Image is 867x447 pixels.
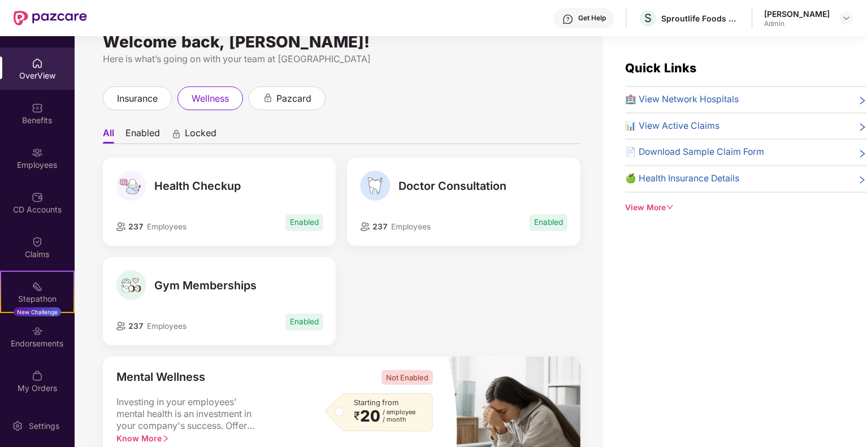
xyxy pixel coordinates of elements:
img: New Pazcare Logo [14,11,87,25]
span: Starting from [354,398,398,407]
div: New Challenge [14,307,61,316]
img: Gym Memberships [116,270,146,301]
img: svg+xml;base64,PHN2ZyBpZD0iTXlfT3JkZXJzIiBkYXRhLW5hbWU9Ik15IE9yZGVycyIgeG1sbnM9Imh0dHA6Ly93d3cudz... [32,370,43,381]
div: Get Help [578,14,606,23]
span: / employee [383,409,415,416]
span: 🏥 View Network Hospitals [626,93,739,107]
span: / month [383,416,415,423]
li: Enabled [125,127,160,144]
span: S [644,11,652,25]
span: Gym Memberships [154,279,257,292]
span: 🍏 Health Insurance Details [626,172,740,186]
div: Sproutlife Foods Private Limited [661,13,740,24]
span: wellness [192,92,229,106]
div: animation [171,128,181,138]
span: 📄 Download Sample Claim Form [626,145,765,159]
span: 📊 View Active Claims [626,119,720,133]
img: svg+xml;base64,PHN2ZyBpZD0iRW5kb3JzZW1lbnRzIiB4bWxucz0iaHR0cDovL3d3dy53My5vcmcvMjAwMC9zdmciIHdpZH... [32,326,43,337]
div: View More [626,202,867,214]
span: right [858,121,867,133]
img: svg+xml;base64,PHN2ZyBpZD0iRHJvcGRvd24tMzJ4MzIiIHhtbG5zPSJodHRwOi8vd3d3LnczLm9yZy8yMDAwL3N2ZyIgd2... [842,14,851,23]
span: right [858,174,867,186]
img: svg+xml;base64,PHN2ZyBpZD0iQmVuZWZpdHMiIHhtbG5zPSJodHRwOi8vd3d3LnczLm9yZy8yMDAwL3N2ZyIgd2lkdGg9Ij... [32,102,43,114]
span: right [162,435,170,442]
li: All [103,127,114,144]
span: down [666,203,674,211]
span: Enabled [285,314,323,331]
span: 237 [370,222,388,231]
span: Doctor Consultation [398,179,506,193]
div: Settings [25,420,63,432]
img: svg+xml;base64,PHN2ZyBpZD0iQ2xhaW0iIHhtbG5zPSJodHRwOi8vd3d3LnczLm9yZy8yMDAwL3N2ZyIgd2lkdGg9IjIwIi... [32,236,43,248]
img: svg+xml;base64,PHN2ZyBpZD0iU2V0dGluZy0yMHgyMCIgeG1sbnM9Imh0dHA6Ly93d3cudzMub3JnLzIwMDAvc3ZnIiB3aW... [12,420,23,432]
img: svg+xml;base64,PHN2ZyBpZD0iRW1wbG95ZWVzIiB4bWxucz0iaHR0cDovL3d3dy53My5vcmcvMjAwMC9zdmciIHdpZHRoPS... [32,147,43,158]
img: employeeIcon [116,322,126,331]
span: Employees [147,322,187,331]
img: svg+xml;base64,PHN2ZyBpZD0iQ0RfQWNjb3VudHMiIGRhdGEtbmFtZT0iQ0QgQWNjb3VudHMiIHhtbG5zPSJodHRwOi8vd3... [32,192,43,203]
span: Enabled [285,214,323,231]
div: [PERSON_NAME] [764,8,830,19]
span: Not Enabled [382,370,433,385]
img: Doctor Consultation [360,171,391,201]
span: right [858,95,867,107]
span: 237 [126,322,144,331]
img: svg+xml;base64,PHN2ZyBpZD0iSGVscC0zMngzMiIgeG1sbnM9Imh0dHA6Ly93d3cudzMub3JnLzIwMDAvc3ZnIiB3aWR0aD... [562,14,574,25]
span: right [858,147,867,159]
span: Employees [147,222,187,231]
img: employeeIcon [116,222,126,231]
span: Employees [391,222,431,231]
img: employeeIcon [360,222,370,231]
span: insurance [117,92,158,106]
span: Quick Links [626,60,697,75]
span: Know More [116,433,170,443]
span: Enabled [530,214,567,231]
img: svg+xml;base64,PHN2ZyBpZD0iSG9tZSIgeG1sbnM9Imh0dHA6Ly93d3cudzMub3JnLzIwMDAvc3ZnIiB3aWR0aD0iMjAiIG... [32,58,43,69]
span: pazcard [276,92,311,106]
span: Locked [185,127,216,144]
span: Investing in your employees' mental health is an investment in your company's success. Offer Ment... [116,396,263,432]
span: 237 [126,222,144,231]
img: svg+xml;base64,PHN2ZyB4bWxucz0iaHR0cDovL3d3dy53My5vcmcvMjAwMC9zdmciIHdpZHRoPSIyMSIgaGVpZ2h0PSIyMC... [32,281,43,292]
span: Health Checkup [154,179,241,193]
div: Admin [764,19,830,28]
img: Health Checkup [116,171,146,201]
div: Here is what’s going on with your team at [GEOGRAPHIC_DATA] [103,52,580,66]
span: 20 [360,409,380,423]
div: Stepathon [1,293,73,305]
div: Welcome back, [PERSON_NAME]! [103,37,580,46]
span: ₹ [354,411,360,420]
div: animation [263,93,273,103]
span: Mental Wellness [116,370,205,385]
